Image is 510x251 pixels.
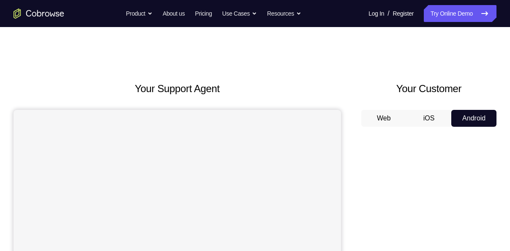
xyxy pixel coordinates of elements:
button: Android [451,110,496,127]
button: Web [361,110,406,127]
button: iOS [406,110,452,127]
a: Register [393,5,414,22]
a: Try Online Demo [424,5,496,22]
span: / [387,8,389,19]
a: Go to the home page [14,8,64,19]
a: About us [163,5,185,22]
button: Use Cases [222,5,257,22]
h2: Your Support Agent [14,81,341,96]
button: Resources [267,5,301,22]
a: Log In [368,5,384,22]
h2: Your Customer [361,81,496,96]
button: Product [126,5,153,22]
a: Pricing [195,5,212,22]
